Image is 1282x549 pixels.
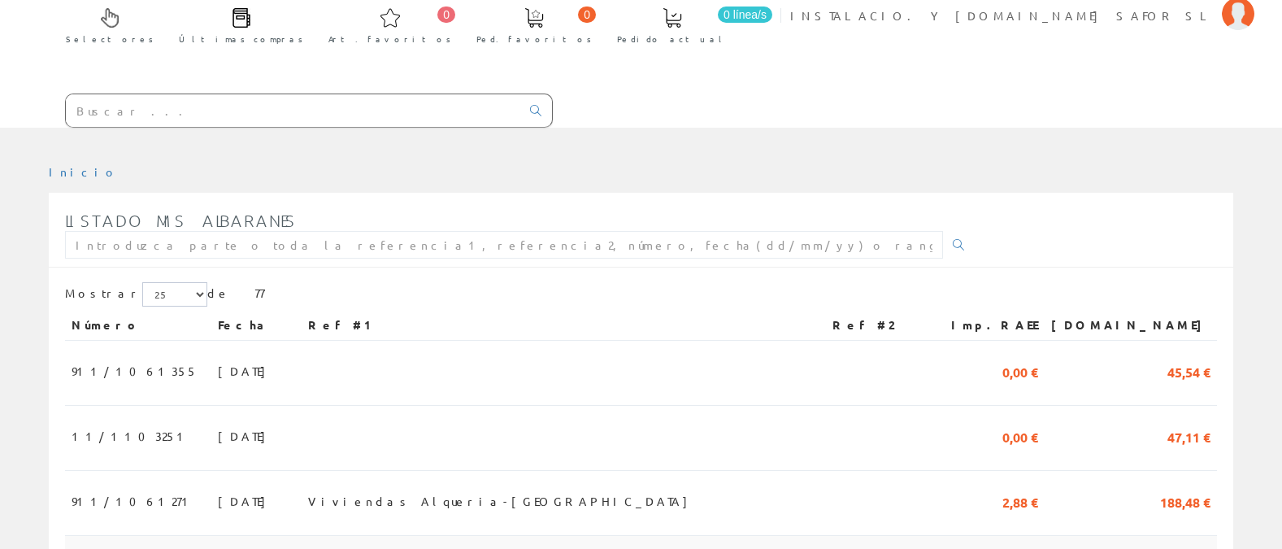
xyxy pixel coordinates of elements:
input: Introduzca parte o toda la referencia1, referencia2, número, fecha(dd/mm/yy) o rango de fechas(dd... [65,231,943,259]
th: Ref #1 [302,311,826,340]
span: Últimas compras [179,31,303,47]
span: Listado mis albaranes [65,211,297,230]
span: Ped. favoritos [476,31,592,47]
span: 2,88 € [1002,487,1038,515]
span: Viviendas Alqueria-[GEOGRAPHIC_DATA] [308,487,696,515]
span: 47,11 € [1167,422,1210,450]
span: [DATE] [218,422,274,450]
th: Ref #2 [826,311,923,340]
div: de 77 [65,282,1217,311]
th: [DOMAIN_NAME] [1045,311,1217,340]
th: Número [65,311,211,340]
select: Mostrar [142,282,207,307]
a: Inicio [49,164,118,179]
span: 911/1061271 [72,487,195,515]
span: Selectores [66,31,154,47]
span: Art. favoritos [328,31,451,47]
span: [DATE] [218,487,274,515]
span: INSTALACIO. Y [DOMAIN_NAME] SAFOR SL [790,7,1214,24]
span: 188,48 € [1160,487,1210,515]
span: [DATE] [218,357,274,385]
span: Pedido actual [617,31,728,47]
span: 911/1061355 [72,357,198,385]
span: 0 [578,7,596,23]
span: 0 [437,7,455,23]
th: Fecha [211,311,302,340]
span: 45,54 € [1167,357,1210,385]
th: Imp.RAEE [923,311,1045,340]
span: 11/1103251 [72,422,190,450]
span: 0,00 € [1002,422,1038,450]
input: Buscar ... [66,94,520,127]
span: 0 línea/s [718,7,772,23]
label: Mostrar [65,282,207,307]
span: 0,00 € [1002,357,1038,385]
